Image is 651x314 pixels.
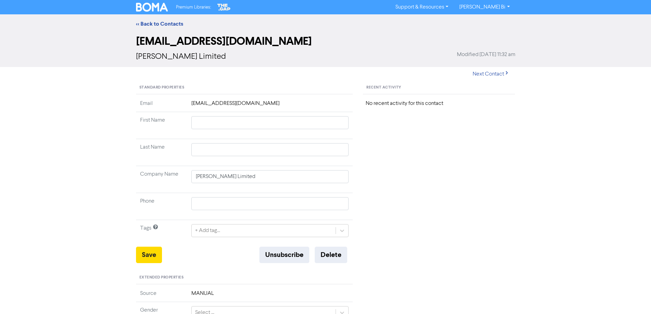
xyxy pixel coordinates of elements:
iframe: Chat Widget [617,281,651,314]
div: + Add tag... [195,227,220,235]
button: Unsubscribe [259,247,309,263]
button: Delete [315,247,347,263]
td: Email [136,99,187,112]
td: Last Name [136,139,187,166]
td: MANUAL [187,289,353,302]
span: [PERSON_NAME] Limited [136,53,226,61]
button: Next Contact [467,67,515,81]
td: [EMAIL_ADDRESS][DOMAIN_NAME] [187,99,353,112]
a: Support & Resources [390,2,454,13]
img: The Gap [216,3,231,12]
a: [PERSON_NAME] Bi [454,2,515,13]
button: Save [136,247,162,263]
td: Phone [136,193,187,220]
span: Modified [DATE] 11:32 am [457,51,515,59]
div: Extended Properties [136,271,353,284]
img: BOMA Logo [136,3,168,12]
div: Recent Activity [363,81,515,94]
div: Standard Properties [136,81,353,94]
td: Company Name [136,166,187,193]
div: No recent activity for this contact [366,99,512,108]
h2: [EMAIL_ADDRESS][DOMAIN_NAME] [136,35,515,48]
span: Premium Libraries: [176,5,211,10]
td: Source [136,289,187,302]
a: << Back to Contacts [136,21,183,27]
td: Tags [136,220,187,247]
td: First Name [136,112,187,139]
